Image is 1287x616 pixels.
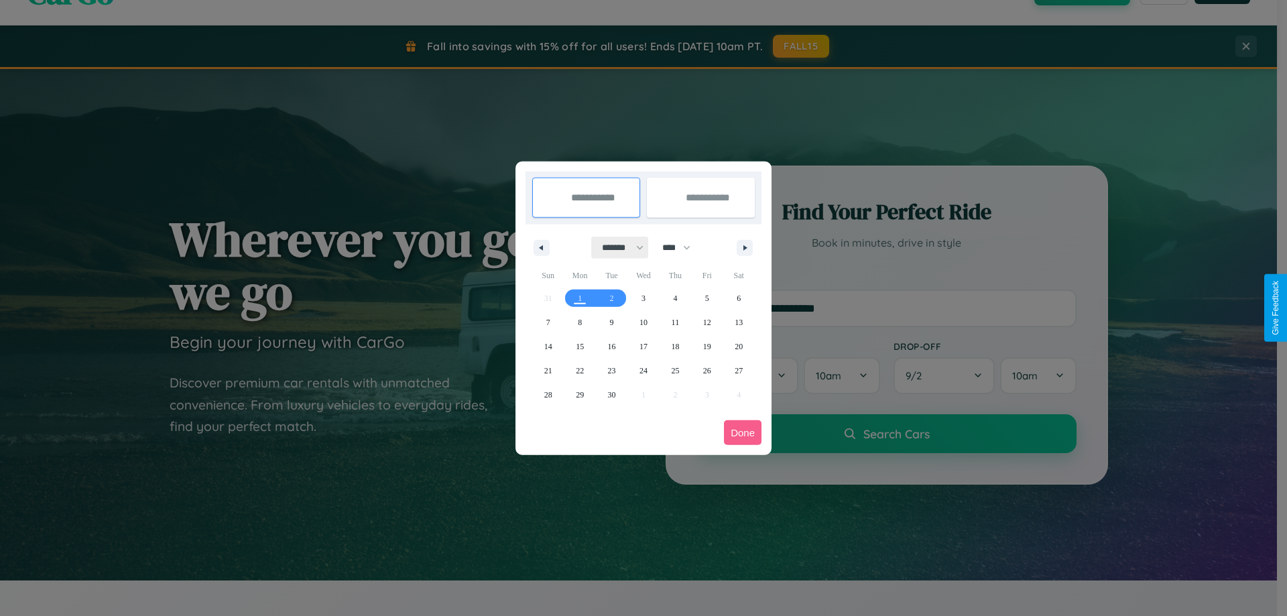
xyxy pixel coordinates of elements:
button: 22 [564,359,595,383]
span: 25 [671,359,679,383]
span: 15 [576,334,584,359]
span: 24 [639,359,648,383]
span: 22 [576,359,584,383]
span: 29 [576,383,584,407]
span: Sun [532,265,564,286]
button: 16 [596,334,627,359]
div: Give Feedback [1271,281,1280,335]
button: 14 [532,334,564,359]
span: Sat [723,265,755,286]
button: 27 [723,359,755,383]
span: Wed [627,265,659,286]
span: 17 [639,334,648,359]
button: 17 [627,334,659,359]
span: 26 [703,359,711,383]
button: 3 [627,286,659,310]
span: 1 [578,286,582,310]
span: 21 [544,359,552,383]
span: 11 [672,310,680,334]
span: 16 [608,334,616,359]
button: 28 [532,383,564,407]
button: Done [724,420,761,445]
span: 27 [735,359,743,383]
button: 12 [691,310,723,334]
span: 23 [608,359,616,383]
span: 20 [735,334,743,359]
button: 23 [596,359,627,383]
button: 30 [596,383,627,407]
span: 9 [610,310,614,334]
button: 6 [723,286,755,310]
button: 26 [691,359,723,383]
span: 8 [578,310,582,334]
button: 13 [723,310,755,334]
button: 10 [627,310,659,334]
span: 30 [608,383,616,407]
span: 18 [671,334,679,359]
button: 5 [691,286,723,310]
button: 18 [660,334,691,359]
span: Tue [596,265,627,286]
span: 5 [705,286,709,310]
button: 19 [691,334,723,359]
button: 15 [564,334,595,359]
button: 20 [723,334,755,359]
span: 13 [735,310,743,334]
span: 2 [610,286,614,310]
button: 29 [564,383,595,407]
button: 24 [627,359,659,383]
span: 19 [703,334,711,359]
button: 8 [564,310,595,334]
span: 12 [703,310,711,334]
button: 4 [660,286,691,310]
span: Mon [564,265,595,286]
span: 6 [737,286,741,310]
span: 28 [544,383,552,407]
button: 21 [532,359,564,383]
button: 25 [660,359,691,383]
span: 10 [639,310,648,334]
span: 7 [546,310,550,334]
button: 11 [660,310,691,334]
span: Thu [660,265,691,286]
span: 14 [544,334,552,359]
button: 9 [596,310,627,334]
span: 4 [673,286,677,310]
button: 1 [564,286,595,310]
button: 7 [532,310,564,334]
span: Fri [691,265,723,286]
button: 2 [596,286,627,310]
span: 3 [641,286,646,310]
